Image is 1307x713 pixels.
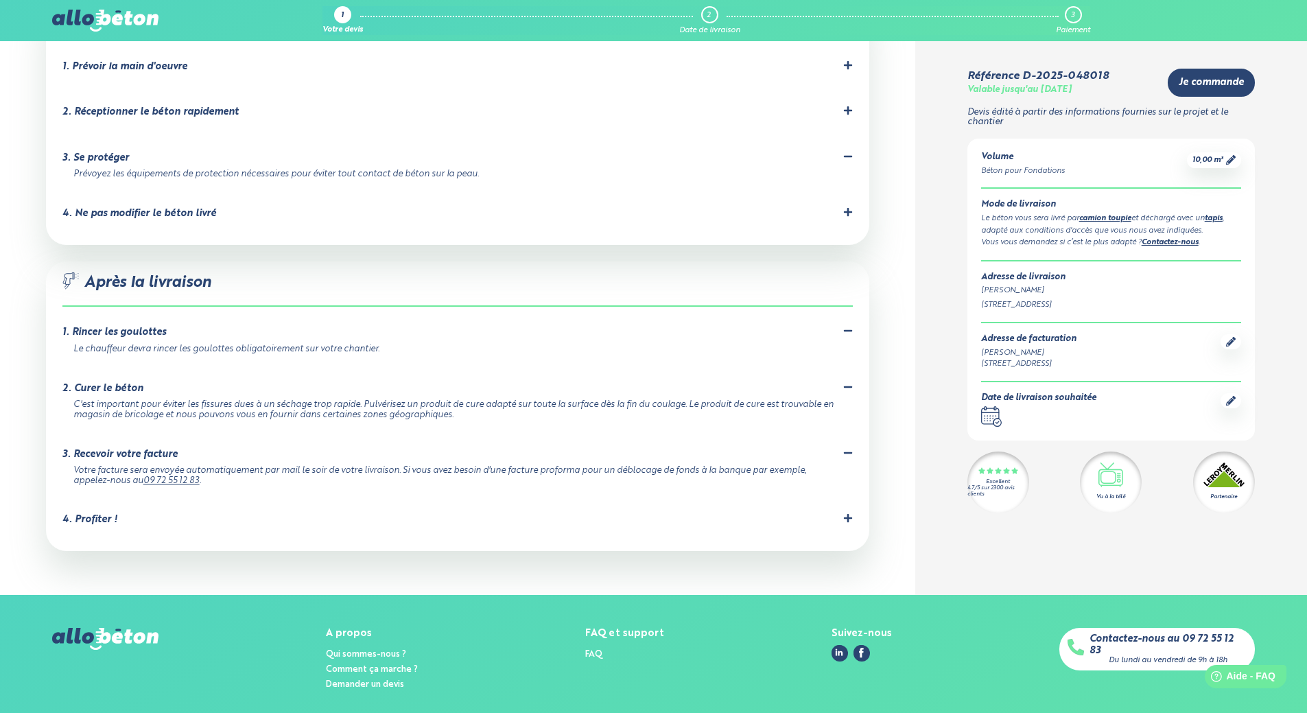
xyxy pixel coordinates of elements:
[679,6,740,35] a: 2 Date de livraison
[967,485,1029,498] div: 4.7/5 sur 2300 avis clients
[1079,215,1131,222] a: camion toupie
[62,152,129,164] div: 3. Se protéger
[322,26,363,35] div: Votre devis
[73,400,836,420] div: C'est important pour éviter les fissures dues à un séchage trop rapide. Pulvérisez un produit de ...
[326,650,406,659] a: Qui sommes-nous ?
[341,12,344,21] div: 1
[1071,11,1074,20] div: 3
[981,393,1096,404] div: Date de livraison souhaitée
[1090,633,1247,656] a: Contactez-nous au 09 72 55 12 83
[1096,493,1125,501] div: Vu à la télé
[73,466,836,486] div: Votre facture sera envoyée automatiquement par mail le soir de votre livraison. Si vous avez beso...
[1142,239,1199,246] a: Contactez-nous
[981,237,1241,249] div: Vous vous demandez si c’est le plus adapté ? .
[967,85,1072,95] div: Valable jusqu'au [DATE]
[62,61,187,73] div: 1. Prévoir la main d'oeuvre
[981,165,1065,177] div: Béton pour Fondations
[52,10,158,32] img: allobéton
[707,11,711,20] div: 2
[1056,6,1090,35] a: 3 Paiement
[1168,69,1255,97] a: Je commande
[62,106,239,118] div: 2. Réceptionner le béton rapidement
[52,628,158,650] img: allobéton
[585,628,664,640] div: FAQ et support
[62,272,853,307] div: Après la livraison
[1056,26,1090,35] div: Paiement
[986,479,1010,485] div: Excellent
[981,299,1241,311] div: [STREET_ADDRESS]
[967,108,1255,128] p: Devis édité à partir des informations fournies sur le projet et le chantier
[1210,493,1237,501] div: Partenaire
[1179,77,1244,89] span: Je commande
[585,650,602,659] a: FAQ
[62,449,178,460] div: 3. Recevoir votre facture
[143,476,200,485] a: 09 72 55 12 83
[832,628,892,640] div: Suivez-nous
[981,213,1241,237] div: Le béton vous sera livré par et déchargé avec un , adapté aux conditions d'accès que vous nous av...
[62,208,216,220] div: 4. Ne pas modifier le béton livré
[73,170,836,180] div: Prévoyez les équipements de protection nécessaires pour éviter tout contact de béton sur la peau.
[1205,215,1223,222] a: tapis
[62,514,117,526] div: 4. Profiter !
[981,334,1076,344] div: Adresse de facturation
[981,152,1065,163] div: Volume
[981,200,1241,210] div: Mode de livraison
[326,680,404,689] a: Demander un devis
[1185,659,1292,698] iframe: Help widget launcher
[981,285,1241,296] div: [PERSON_NAME]
[73,344,836,355] div: Le chauffeur devra rincer les goulottes obligatoirement sur votre chantier.
[679,26,740,35] div: Date de livraison
[981,347,1076,359] div: [PERSON_NAME]
[322,6,363,35] a: 1 Votre devis
[62,327,166,338] div: 1. Rincer les goulottes
[967,70,1109,82] div: Référence D-2025-048018
[326,628,418,640] div: A propos
[1109,656,1227,665] div: Du lundi au vendredi de 9h à 18h
[326,665,418,674] a: Comment ça marche ?
[981,272,1241,283] div: Adresse de livraison
[62,383,143,395] div: 2. Curer le béton
[981,358,1076,370] div: [STREET_ADDRESS]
